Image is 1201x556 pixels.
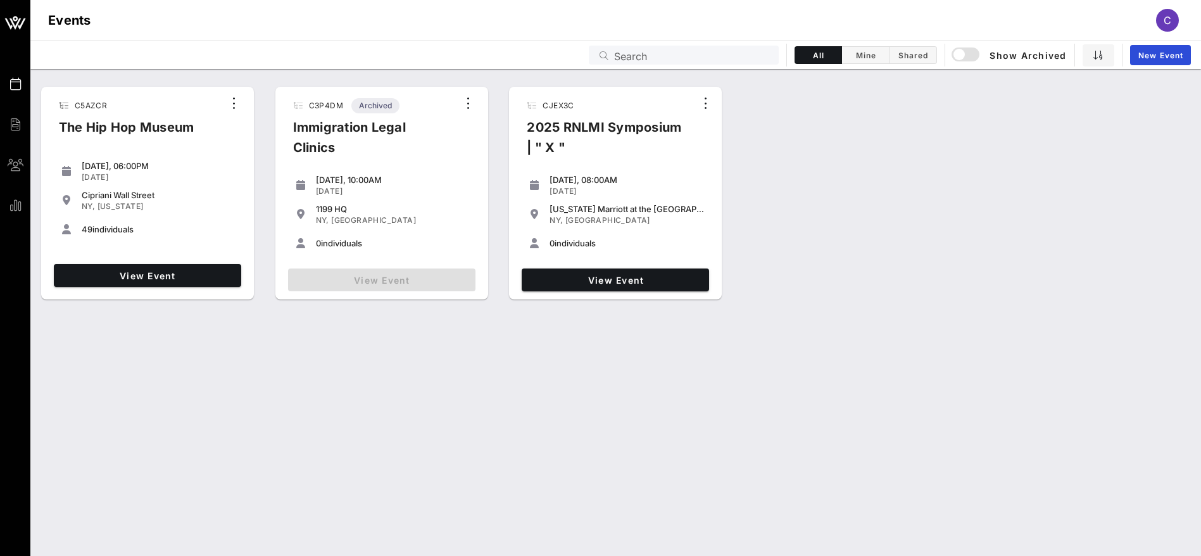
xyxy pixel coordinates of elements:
[49,117,204,148] div: The Hip Hop Museum
[550,175,704,185] div: [DATE], 08:00AM
[890,46,937,64] button: Shared
[1164,14,1171,27] span: C
[359,98,392,113] span: Archived
[82,224,236,234] div: individuals
[316,175,470,185] div: [DATE], 10:00AM
[527,275,704,286] span: View Event
[82,201,95,211] span: NY,
[850,51,881,60] span: Mine
[316,215,329,225] span: NY,
[522,269,709,291] a: View Event
[75,101,107,110] span: C5AZCR
[1130,45,1191,65] a: New Event
[97,201,144,211] span: [US_STATE]
[316,238,470,248] div: individuals
[543,101,574,110] span: CJEX3C
[550,186,704,196] div: [DATE]
[795,46,842,64] button: All
[316,204,470,214] div: 1199 HQ
[82,161,236,171] div: [DATE], 06:00PM
[59,270,236,281] span: View Event
[283,117,458,168] div: Immigration Legal Clinics
[953,44,1067,66] button: Show Archived
[331,215,416,225] span: [GEOGRAPHIC_DATA]
[550,215,563,225] span: NY,
[48,10,91,30] h1: Events
[309,101,343,110] span: C3P4DM
[82,190,236,200] div: Cipriani Wall Street
[953,47,1066,63] span: Show Archived
[316,186,470,196] div: [DATE]
[565,215,650,225] span: [GEOGRAPHIC_DATA]
[897,51,929,60] span: Shared
[54,264,241,287] a: View Event
[82,224,92,234] span: 49
[803,51,834,60] span: All
[1138,51,1183,60] span: New Event
[550,204,704,214] div: [US_STATE] Marriott at the [GEOGRAPHIC_DATA]
[550,238,555,248] span: 0
[1156,9,1179,32] div: C
[550,238,704,248] div: individuals
[316,238,321,248] span: 0
[842,46,890,64] button: Mine
[82,172,236,182] div: [DATE]
[517,117,695,168] div: 2025 RNLMI Symposium | " X "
